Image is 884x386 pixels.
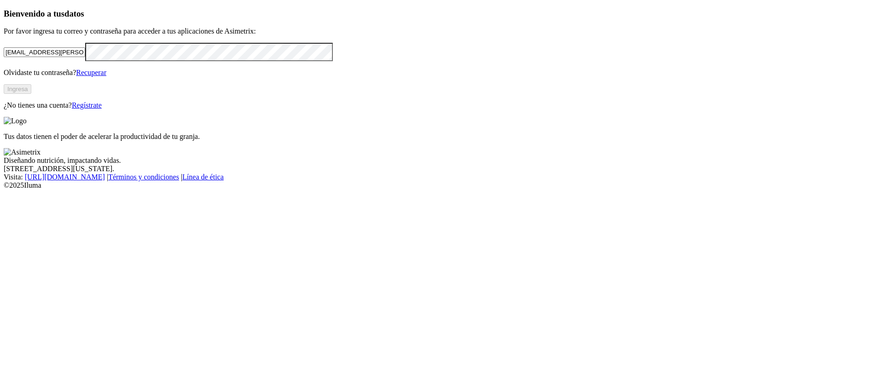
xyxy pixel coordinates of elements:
h3: Bienvenido a tus [4,9,880,19]
p: Tus datos tienen el poder de acelerar la productividad de tu granja. [4,133,880,141]
a: Recuperar [76,69,106,76]
span: datos [64,9,84,18]
p: Por favor ingresa tu correo y contraseña para acceder a tus aplicaciones de Asimetrix: [4,27,880,35]
img: Asimetrix [4,148,41,156]
a: Línea de ética [182,173,224,181]
div: [STREET_ADDRESS][US_STATE]. [4,165,880,173]
p: Olvidaste tu contraseña? [4,69,880,77]
div: Visita : | | [4,173,880,181]
img: Logo [4,117,27,125]
p: ¿No tienes una cuenta? [4,101,880,109]
div: © 2025 Iluma [4,181,880,190]
button: Ingresa [4,84,31,94]
input: Tu correo [4,47,85,57]
a: [URL][DOMAIN_NAME] [25,173,105,181]
a: Regístrate [72,101,102,109]
div: Diseñando nutrición, impactando vidas. [4,156,880,165]
a: Términos y condiciones [108,173,179,181]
